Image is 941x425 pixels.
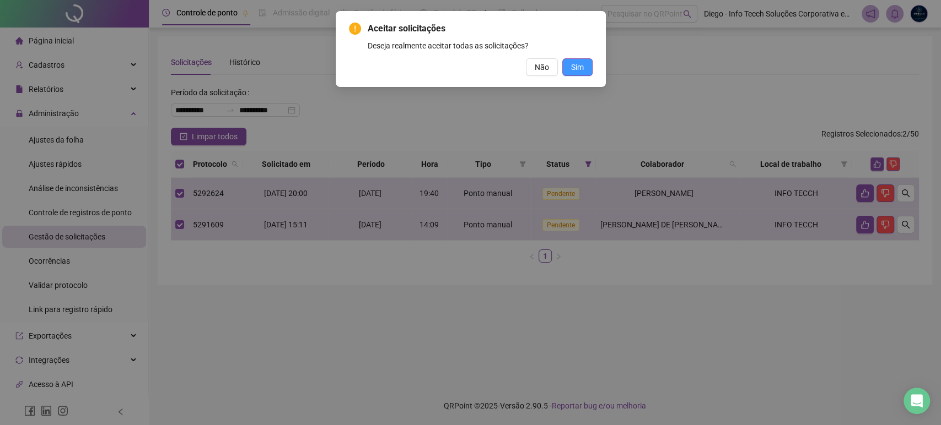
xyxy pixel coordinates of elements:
[349,23,361,35] span: exclamation-circle
[904,388,930,414] div: Open Intercom Messenger
[571,61,584,73] span: Sim
[526,58,558,76] button: Não
[368,40,593,52] div: Deseja realmente aceitar todas as solicitações?
[535,61,549,73] span: Não
[368,22,593,35] span: Aceitar solicitações
[562,58,593,76] button: Sim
